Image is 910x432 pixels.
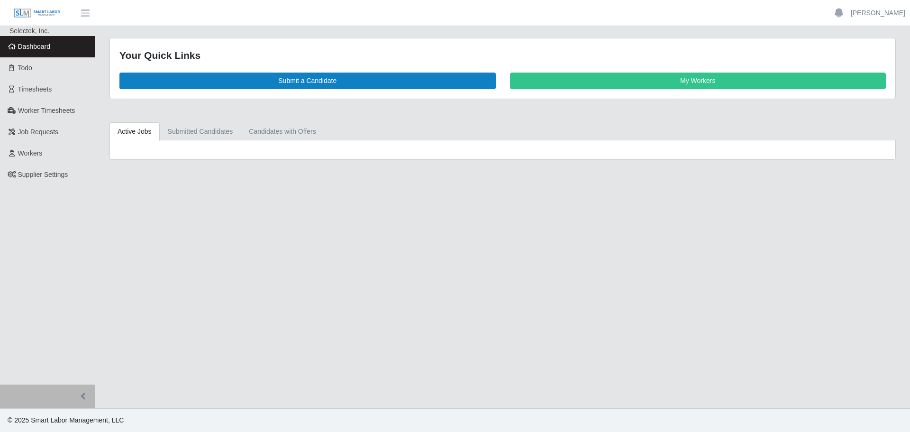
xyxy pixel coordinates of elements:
a: Candidates with Offers [241,122,324,141]
a: [PERSON_NAME] [851,8,905,18]
a: My Workers [510,73,886,89]
span: Supplier Settings [18,171,68,178]
span: Worker Timesheets [18,107,75,114]
span: Selectek, Inc. [9,27,49,35]
span: Workers [18,149,43,157]
span: Todo [18,64,32,72]
span: Timesheets [18,85,52,93]
span: © 2025 Smart Labor Management, LLC [8,416,124,424]
div: Your Quick Links [119,48,886,63]
span: Job Requests [18,128,59,136]
a: Submitted Candidates [160,122,241,141]
img: SLM Logo [13,8,61,18]
span: Dashboard [18,43,51,50]
a: Submit a Candidate [119,73,496,89]
a: Active Jobs [109,122,160,141]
